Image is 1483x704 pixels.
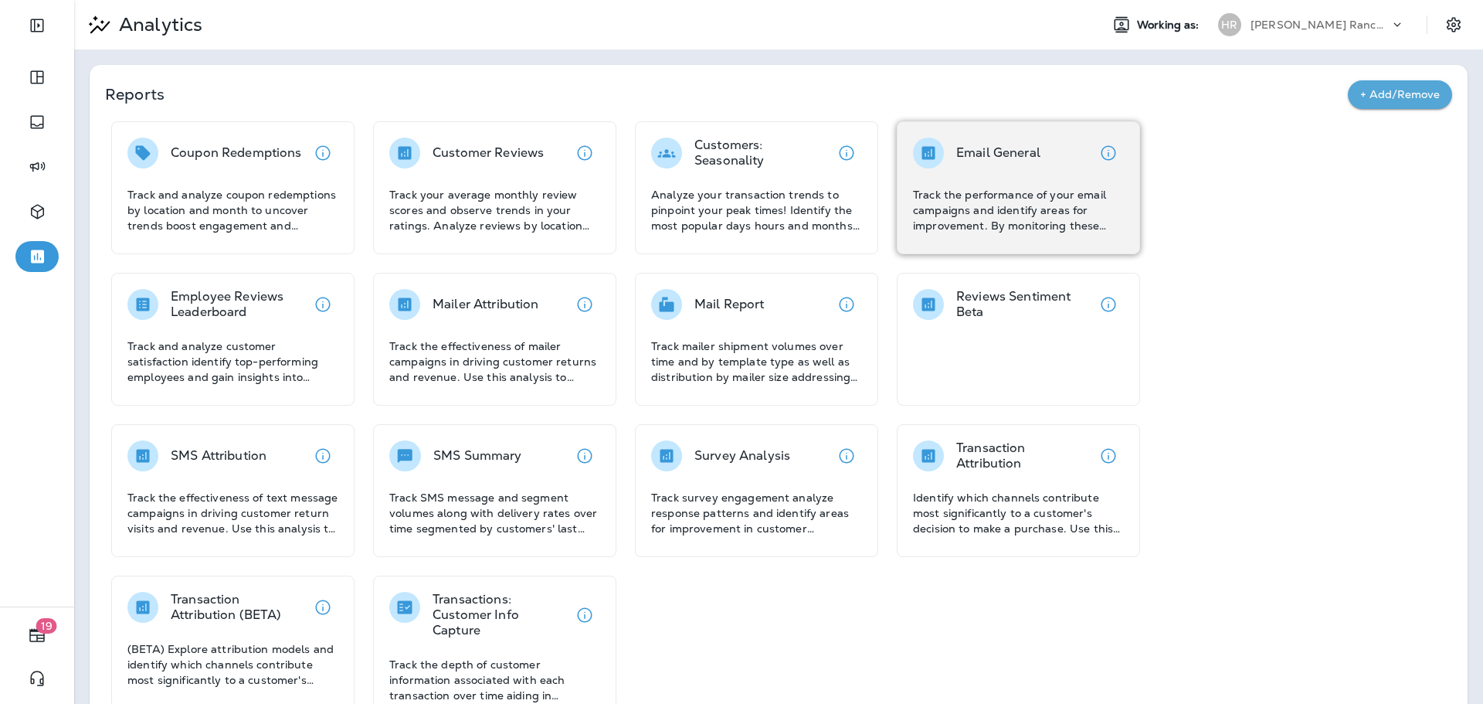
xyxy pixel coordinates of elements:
p: Coupon Redemptions [171,145,302,161]
button: View details [569,600,600,631]
div: HR [1218,13,1241,36]
button: View details [307,592,338,623]
p: Track the effectiveness of text message campaigns in driving customer return visits and revenue. ... [127,490,338,536]
button: View details [307,138,338,168]
p: Track survey engagement analyze response patterns and identify areas for improvement in customer ... [651,490,862,536]
p: Customers: Seasonality [694,138,831,168]
p: [PERSON_NAME] Ranch Golf Club [1251,19,1390,31]
p: Track the performance of your email campaigns and identify areas for improvement. By monitoring t... [913,187,1124,233]
button: Expand Sidebar [15,10,59,41]
p: (BETA) Explore attribution models and identify which channels contribute most significantly to a ... [127,641,338,688]
button: View details [831,440,862,471]
p: Track SMS message and segment volumes along with delivery rates over time segmented by customers'... [389,490,600,536]
p: Mail Report [694,297,765,312]
button: + Add/Remove [1348,80,1452,109]
p: Track the effectiveness of mailer campaigns in driving customer returns and revenue. Use this ana... [389,338,600,385]
button: View details [1093,289,1124,320]
p: Reports [105,83,1348,105]
p: SMS Summary [433,448,522,464]
p: Track and analyze customer satisfaction identify top-performing employees and gain insights into ... [127,338,338,385]
button: View details [1093,138,1124,168]
button: View details [1093,440,1124,471]
p: Transaction Attribution [956,440,1093,471]
p: Transaction Attribution (BETA) [171,592,307,623]
p: Track the depth of customer information associated with each transaction over time aiding in asse... [389,657,600,703]
button: View details [307,440,338,471]
button: View details [569,138,600,168]
p: Mailer Attribution [433,297,539,312]
p: Email General [956,145,1040,161]
p: Transactions: Customer Info Capture [433,592,569,638]
button: View details [831,138,862,168]
span: Working as: [1137,19,1203,32]
button: View details [831,289,862,320]
p: Reviews Sentiment Beta [956,289,1093,320]
p: Analyze your transaction trends to pinpoint your peak times! Identify the most popular days hours... [651,187,862,233]
p: Survey Analysis [694,448,790,464]
p: Analytics [113,13,202,36]
button: 19 [15,620,59,651]
button: View details [569,440,600,471]
span: 19 [36,618,57,634]
button: Settings [1440,11,1468,39]
button: View details [569,289,600,320]
p: SMS Attribution [171,448,266,464]
p: Identify which channels contribute most significantly to a customer's decision to make a purchase... [913,490,1124,536]
p: Track mailer shipment volumes over time and by template type as well as distribution by mailer si... [651,338,862,385]
p: Customer Reviews [433,145,544,161]
button: View details [307,289,338,320]
p: Employee Reviews Leaderboard [171,289,307,320]
p: Track and analyze coupon redemptions by location and month to uncover trends boost engagement and... [127,187,338,233]
p: Track your average monthly review scores and observe trends in your ratings. Analyze reviews by l... [389,187,600,233]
